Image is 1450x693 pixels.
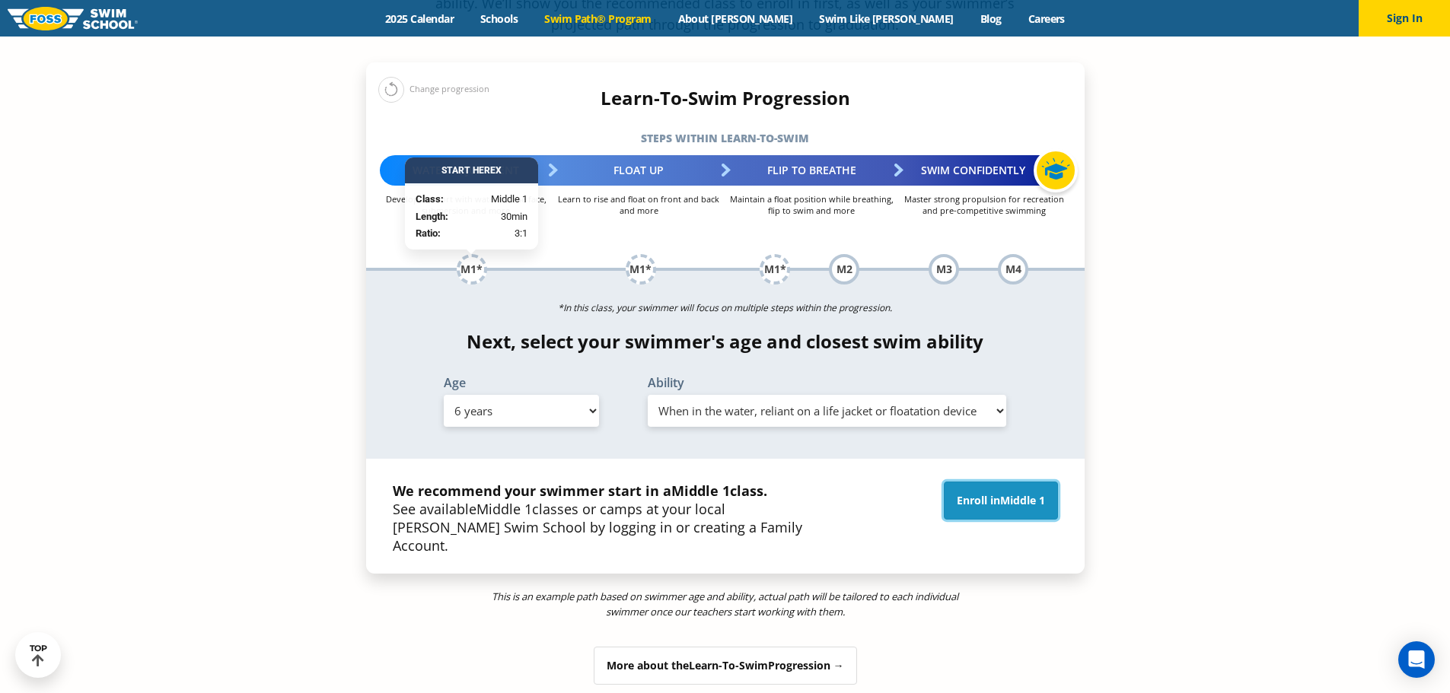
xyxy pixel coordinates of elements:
[30,644,47,667] div: TOP
[967,11,1015,26] a: Blog
[944,482,1058,520] a: Enroll inMiddle 1
[393,482,767,500] strong: We recommend your swimmer start in a class.
[491,192,527,207] span: Middle 1
[380,193,553,216] p: Develop comfort with water on the face, submersion and more
[929,254,959,285] div: M3
[553,155,725,186] div: Float Up
[1000,493,1045,507] span: Middle 1
[725,155,898,186] div: Flip to Breathe
[380,155,553,186] div: Water Adjustment
[664,11,806,26] a: About [PERSON_NAME]
[366,128,1085,149] h5: Steps within Learn-to-Swim
[648,377,1007,389] label: Ability
[496,165,502,176] span: X
[416,193,444,205] strong: Class:
[405,157,538,183] div: Start Here
[366,87,1085,109] h4: Learn-To-Swim Progression
[553,193,725,216] p: Learn to rise and float on front and back and more
[416,227,441,239] strong: Ratio:
[8,7,138,30] img: FOSS Swim School Logo
[416,211,448,222] strong: Length:
[393,482,831,555] p: See available classes or camps at your local [PERSON_NAME] Swim School by logging in or creating ...
[467,11,531,26] a: Schools
[898,155,1071,186] div: Swim Confidently
[372,11,467,26] a: 2025 Calendar
[444,377,599,389] label: Age
[515,226,527,241] span: 3:1
[725,193,898,216] p: Maintain a float position while breathing, flip to swim and more
[1015,11,1078,26] a: Careers
[998,254,1028,285] div: M4
[671,482,730,500] span: Middle 1
[898,193,1071,216] p: Master strong propulsion for recreation and pre-competitive swimming
[594,647,857,685] div: More about the Progression →
[689,658,768,672] span: Learn-To-Swim
[366,297,1085,319] p: *In this class, your swimmer will focus on multiple steps within the progression.
[366,331,1085,352] h4: Next, select your swimmer's age and closest swim ability
[531,11,664,26] a: Swim Path® Program
[1398,641,1435,678] div: Open Intercom Messenger
[806,11,967,26] a: Swim Like [PERSON_NAME]
[378,76,489,103] div: Change progression
[501,209,527,224] span: 30min
[829,254,859,285] div: M2
[488,589,962,619] p: This is an example path based on swimmer age and ability, actual path will be tailored to each in...
[476,500,532,518] span: Middle 1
